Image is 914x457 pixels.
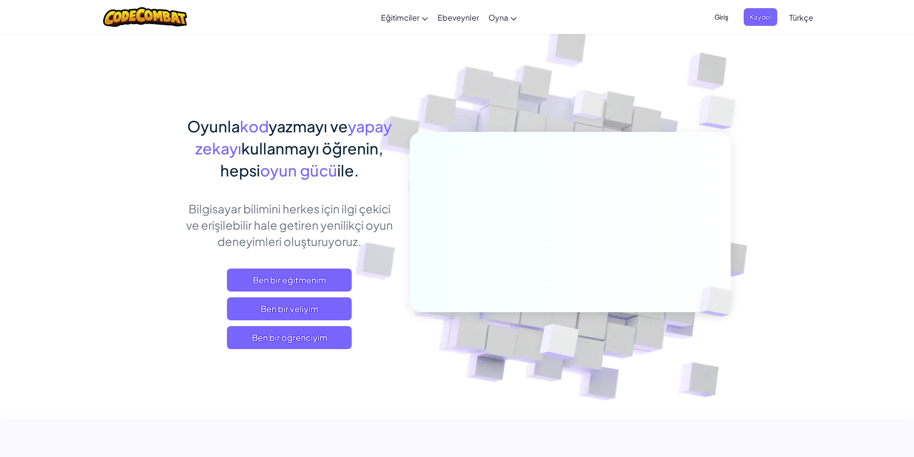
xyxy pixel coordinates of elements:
img: Overlap cubes [683,267,755,337]
img: Overlap cubes [516,304,602,383]
a: Ben bir veliyim [227,297,352,320]
a: Oyna [484,4,522,30]
button: Giriş [709,8,734,26]
span: Oyunla [187,117,240,136]
a: Eğitimciler [376,4,433,30]
a: Ebeveynler [433,4,484,30]
a: Ben bir eğitmenim [227,269,352,292]
span: Türkçe [789,12,813,23]
button: Ben bir öğrenciyim [227,326,352,349]
button: Kaydol [744,8,777,26]
span: kullanmayı öğrenin, hepsi [220,139,384,180]
a: Türkçe [784,4,818,30]
span: ile. [337,161,359,180]
span: Eğitimciler [381,12,419,23]
p: Bilgisayar bilimini herkes için ilgi çekici ve erişilebilir hale getiren yenilikçi oyun deneyimle... [184,200,395,249]
span: yazmayı ve [269,117,348,136]
img: Overlap cubes [555,71,624,143]
span: oyun gücü [260,161,337,180]
img: CodeCombat logo [103,7,187,27]
span: Oyna [488,12,508,23]
img: Overlap cubes [679,72,762,153]
span: kod [240,117,269,136]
